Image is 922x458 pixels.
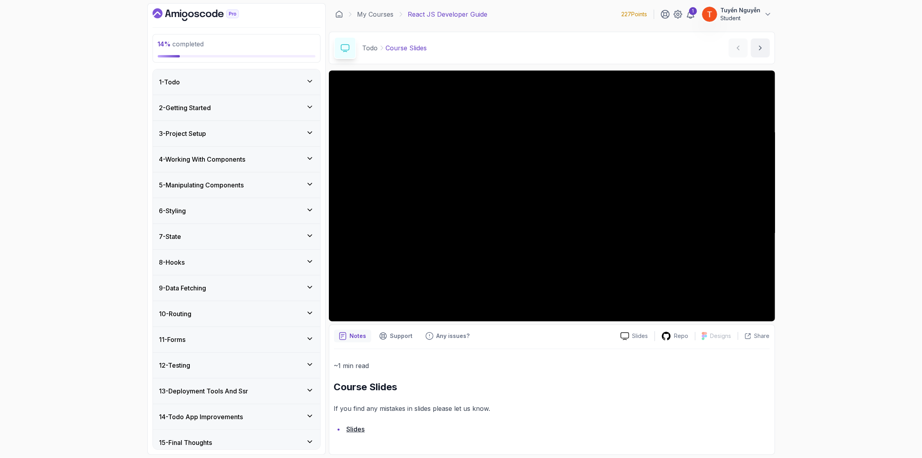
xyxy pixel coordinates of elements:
h3: 10 - Routing [159,309,192,319]
h3: 14 - Todo App Improvements [159,412,243,422]
button: 13-Deployment Tools And Ssr [153,378,320,404]
h3: 8 - Hooks [159,258,185,267]
h3: 2 - Getting Started [159,103,211,113]
button: 1-Todo [153,69,320,95]
h2: Course Slides [334,381,770,393]
p: Any issues? [437,332,470,340]
h3: 1 - Todo [159,77,180,87]
img: user profile image [702,7,717,22]
a: Dashboard [335,10,343,18]
p: Notes [350,332,367,340]
p: Repo [674,332,689,340]
a: My Courses [357,10,394,19]
p: Share [754,332,770,340]
button: notes button [334,330,371,342]
p: React JS Developer Guide [408,10,488,19]
p: Designs [710,332,731,340]
button: 6-Styling [153,198,320,223]
button: Share [738,332,770,340]
h3: 13 - Deployment Tools And Ssr [159,386,248,396]
button: 7-State [153,224,320,249]
h3: 4 - Working With Components [159,155,246,164]
button: user profile imageTuyển NguyễnStudent [702,6,772,22]
button: 5-Manipulating Components [153,172,320,198]
div: 1 [689,7,697,15]
span: completed [158,40,204,48]
p: If you find any mistakes in slides please let us know. [334,403,770,414]
p: Tuyển Nguyễn [721,6,761,14]
button: 11-Forms [153,327,320,352]
button: Feedback button [421,330,475,342]
button: 10-Routing [153,301,320,326]
button: 8-Hooks [153,250,320,275]
p: Todo [363,43,378,53]
button: previous content [729,38,748,57]
button: 14-Todo App Improvements [153,404,320,429]
button: 2-Getting Started [153,95,320,120]
p: 227 Points [622,10,647,18]
p: Student [721,14,761,22]
button: 9-Data Fetching [153,275,320,301]
p: Course Slides [386,43,427,53]
p: ~1 min read [334,360,770,371]
span: 14 % [158,40,171,48]
h3: 3 - Project Setup [159,129,206,138]
button: 4-Working With Components [153,147,320,172]
p: Support [390,332,413,340]
a: Slides [347,425,365,433]
a: 1 [686,10,695,19]
p: Slides [632,332,648,340]
button: 15-Final Thoughts [153,430,320,455]
a: Slides [614,332,655,340]
h3: 9 - Data Fetching [159,283,206,293]
a: Dashboard [153,8,257,21]
h3: 11 - Forms [159,335,186,344]
button: 12-Testing [153,353,320,378]
h3: 12 - Testing [159,361,191,370]
h3: 15 - Final Thoughts [159,438,212,447]
h3: 7 - State [159,232,181,241]
h3: 5 - Manipulating Components [159,180,244,190]
button: 3-Project Setup [153,121,320,146]
h3: 6 - Styling [159,206,186,216]
button: next content [751,38,770,57]
a: Repo [655,331,695,341]
button: Support button [374,330,418,342]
